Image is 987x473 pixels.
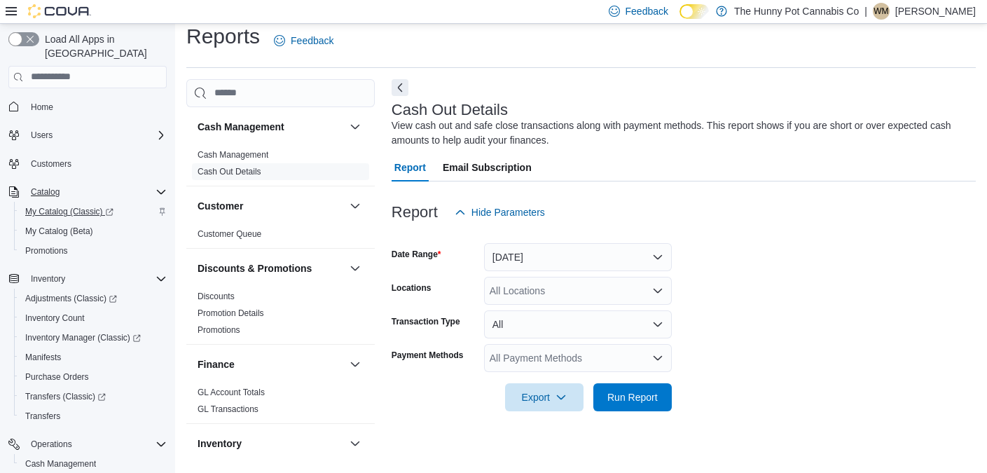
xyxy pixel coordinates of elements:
span: Manifests [20,349,167,366]
label: Payment Methods [392,350,464,361]
p: The Hunny Pot Cannabis Co [734,3,859,20]
a: Transfers [20,408,66,425]
button: Users [3,125,172,145]
span: Cash Management [20,455,167,472]
a: Customer Queue [198,229,261,239]
button: Transfers [14,406,172,426]
button: Customers [3,153,172,174]
label: Date Range [392,249,441,260]
button: Operations [25,436,78,453]
button: Finance [198,357,344,371]
span: Inventory [31,273,65,285]
span: Cash Management [25,458,96,469]
span: Discounts [198,291,235,302]
span: Customers [25,155,167,172]
span: Email Subscription [443,153,532,181]
span: Transfers (Classic) [25,391,106,402]
span: Adjustments (Classic) [25,293,117,304]
button: Catalog [25,184,65,200]
span: Transfers [25,411,60,422]
div: Waseem Mohammed [873,3,890,20]
div: Finance [186,384,375,423]
span: Inventory Manager (Classic) [25,332,141,343]
button: Inventory [3,269,172,289]
button: Run Report [593,383,672,411]
h1: Reports [186,22,260,50]
span: Hide Parameters [471,205,545,219]
a: GL Account Totals [198,388,265,397]
span: Load All Apps in [GEOGRAPHIC_DATA] [39,32,167,60]
span: Customer Queue [198,228,261,240]
a: Cash Out Details [198,167,261,177]
a: Inventory Manager (Classic) [20,329,146,346]
span: Cash Out Details [198,166,261,177]
button: Discounts & Promotions [198,261,344,275]
span: Inventory Manager (Classic) [20,329,167,346]
h3: Finance [198,357,235,371]
a: Customers [25,156,77,172]
span: Report [394,153,426,181]
span: Feedback [291,34,333,48]
button: Home [3,97,172,117]
span: Transfers [20,408,167,425]
button: Operations [3,434,172,454]
span: Inventory Count [20,310,167,327]
button: Cash Management [347,118,364,135]
button: Inventory [347,435,364,452]
span: Dark Mode [679,19,680,20]
span: Manifests [25,352,61,363]
p: | [864,3,867,20]
a: Promotions [20,242,74,259]
button: Hide Parameters [449,198,551,226]
span: Operations [25,436,167,453]
span: Catalog [31,186,60,198]
h3: Customer [198,199,243,213]
button: Purchase Orders [14,367,172,387]
span: Transfers (Classic) [20,388,167,405]
span: My Catalog (Beta) [20,223,167,240]
span: WM [874,3,888,20]
label: Transaction Type [392,316,460,327]
a: Cash Management [20,455,102,472]
span: My Catalog (Classic) [20,203,167,220]
button: Cash Management [198,120,344,134]
span: Promotions [20,242,167,259]
button: Open list of options [652,285,663,296]
button: All [484,310,672,338]
span: Catalog [25,184,167,200]
h3: Discounts & Promotions [198,261,312,275]
div: Customer [186,226,375,248]
div: View cash out and safe close transactions along with payment methods. This report shows if you ar... [392,118,969,148]
a: Feedback [268,27,339,55]
span: Operations [31,439,72,450]
label: Locations [392,282,432,294]
span: GL Transactions [198,404,258,415]
span: Export [513,383,575,411]
a: Manifests [20,349,67,366]
button: Export [505,383,584,411]
a: Purchase Orders [20,369,95,385]
span: Customers [31,158,71,170]
button: Users [25,127,58,144]
span: Inventory Count [25,313,85,324]
button: Customer [198,199,344,213]
span: My Catalog (Classic) [25,206,113,217]
a: Home [25,99,59,116]
a: My Catalog (Classic) [14,202,172,221]
span: GL Account Totals [198,387,265,398]
button: Catalog [3,182,172,202]
button: My Catalog (Beta) [14,221,172,241]
input: Dark Mode [679,4,709,19]
span: Promotion Details [198,308,264,319]
button: Open list of options [652,352,663,364]
span: Promotions [25,245,68,256]
a: Discounts [198,292,235,301]
span: Purchase Orders [25,371,89,383]
img: Cova [28,4,91,18]
h3: Inventory [198,437,242,451]
button: Manifests [14,348,172,367]
button: [DATE] [484,243,672,271]
h3: Cash Out Details [392,102,508,118]
span: Users [25,127,167,144]
button: Inventory Count [14,308,172,328]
